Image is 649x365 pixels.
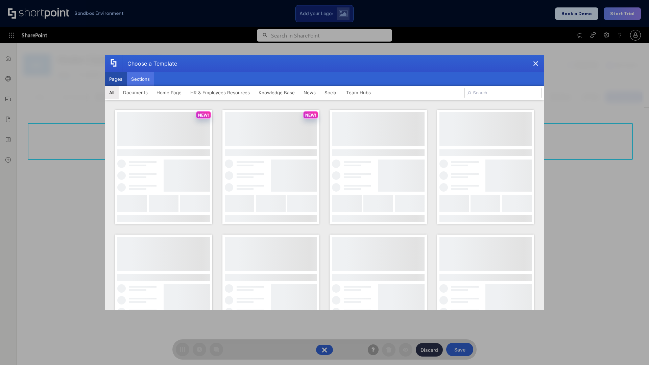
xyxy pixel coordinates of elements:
div: Choose a Template [122,55,177,72]
button: Team Hubs [342,86,375,99]
button: Social [320,86,342,99]
input: Search [464,88,542,98]
div: template selector [105,55,544,310]
button: Documents [119,86,152,99]
button: HR & Employees Resources [186,86,254,99]
button: Knowledge Base [254,86,299,99]
button: Sections [127,72,154,86]
p: NEW! [198,113,209,118]
p: NEW! [305,113,316,118]
iframe: Chat Widget [615,333,649,365]
button: News [299,86,320,99]
button: All [105,86,119,99]
button: Pages [105,72,127,86]
button: Home Page [152,86,186,99]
